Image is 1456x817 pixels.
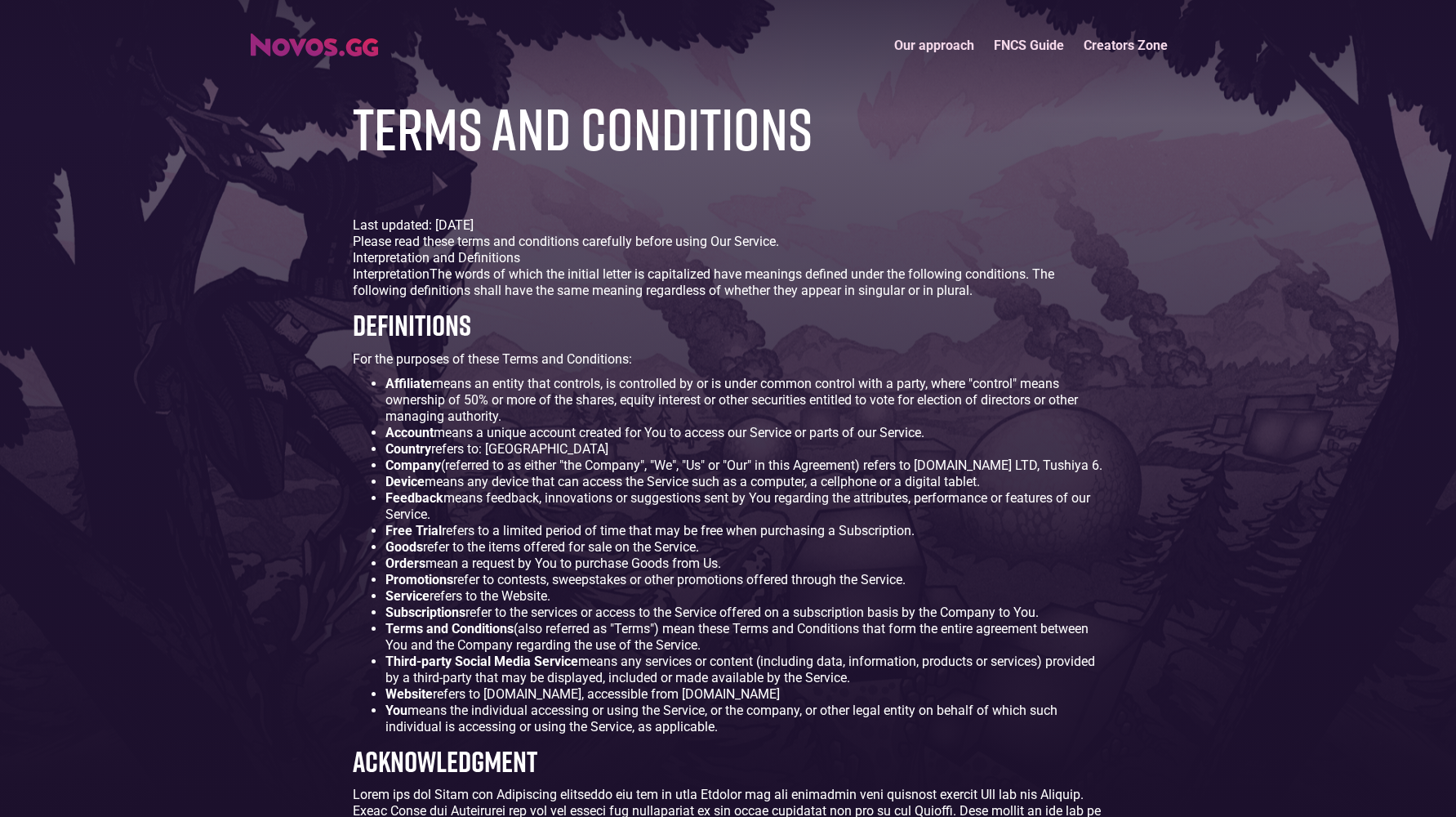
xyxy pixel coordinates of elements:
strong: Website [385,686,433,702]
li: means the individual accessing or using the Service, or the company, or other legal entity on beh... [385,703,1104,735]
li: refer to the services or access to the Service offered on a subscription basis by the Company to ... [385,605,1104,621]
h3: Definitions [353,307,1104,342]
li: refer to contests, sweepstakes or other promotions offered through the Service. [385,572,1104,588]
strong: Terms and Conditions [385,621,514,636]
strong: Account [385,425,434,440]
h1: Terms and conditions [353,96,813,160]
li: means feedback, innovations or suggestions sent by You regarding the attributes, performance or f... [385,490,1104,523]
li: refers to the Website. [385,588,1104,605]
li: means a unique account created for You to access our Service or parts of our Service. [385,425,1104,441]
a: FNCS Guide [984,28,1074,63]
p: Last updated: [DATE] Please read these terms and conditions carefully before using Our Service. I... [353,217,1104,299]
strong: Affiliate [385,376,432,391]
strong: Company [385,458,441,473]
strong: Device [385,474,425,489]
strong: Orders [385,556,425,571]
li: (referred to as either "the Company", "We", "Us" or "Our" in this Agreement) refers to [DOMAIN_NA... [385,458,1104,474]
strong: Free Trial [385,523,442,538]
strong: Feedback [385,490,443,506]
strong: Third-party Social Media Service [385,654,578,669]
strong: Subscriptions [385,605,465,620]
strong: Country [385,441,431,457]
h3: Acknowledgment [353,743,1104,779]
li: refers to: [GEOGRAPHIC_DATA] [385,441,1104,458]
li: refers to a limited period of time that may be free when purchasing a Subscription. [385,523,1104,539]
p: For the purposes of these Terms and Conditions: [353,351,1104,368]
strong: Goods [385,539,423,555]
li: refers to [DOMAIN_NAME], accessible from [DOMAIN_NAME] [385,686,1104,703]
li: means an entity that controls, is controlled by or is under common control with a party, where "c... [385,376,1104,425]
li: refer to the items offered for sale on the Service. [385,539,1104,556]
strong: You [385,703,407,718]
li: means any services or content (including data, information, products or services) provided by a t... [385,654,1104,686]
a: Creators Zone [1074,28,1178,63]
li: (also referred as "Terms") mean these Terms and Conditions that form the entire agreement between... [385,621,1104,654]
li: means any device that can access the Service such as a computer, a cellphone or a digital tablet. [385,474,1104,490]
li: mean a request by You to purchase Goods from Us. [385,556,1104,572]
strong: Service [385,588,430,604]
a: Our approach [884,28,984,63]
strong: Promotions [385,572,453,587]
